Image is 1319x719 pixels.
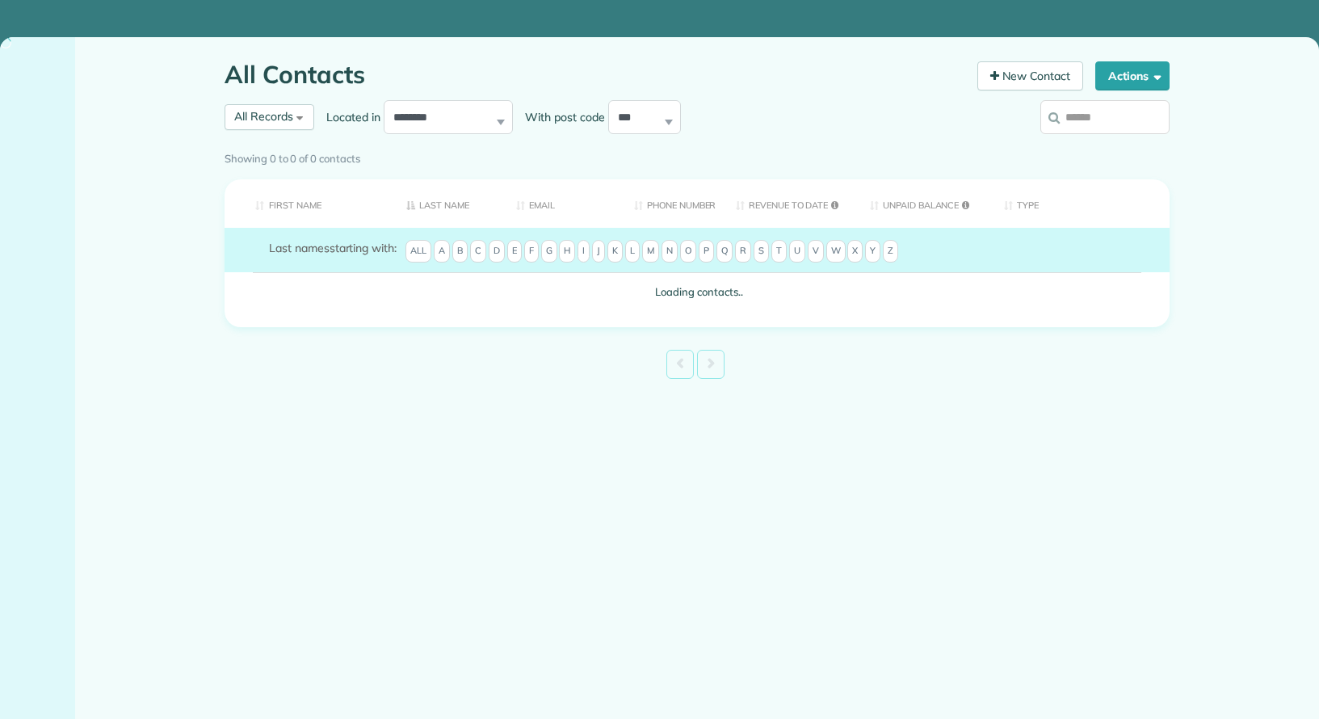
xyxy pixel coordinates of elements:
span: Last names [269,241,330,255]
label: Located in [314,109,384,125]
span: D [489,240,505,263]
td: Loading contacts.. [225,272,1170,312]
span: A [434,240,450,263]
span: E [507,240,522,263]
span: F [524,240,539,263]
span: R [735,240,751,263]
span: G [541,240,557,263]
th: Phone number: activate to sort column ascending [622,179,724,229]
span: All [405,240,431,263]
span: K [607,240,623,263]
button: Actions [1095,61,1170,90]
span: V [808,240,824,263]
span: S [754,240,769,263]
span: Q [716,240,733,263]
span: Z [883,240,898,263]
div: Showing 0 to 0 of 0 contacts [225,145,1170,167]
span: I [578,240,590,263]
span: T [771,240,787,263]
th: Revenue to Date: activate to sort column ascending [724,179,858,229]
th: Email: activate to sort column ascending [504,179,622,229]
span: B [452,240,468,263]
span: J [592,240,605,263]
span: All Records [234,109,293,124]
th: Unpaid Balance: activate to sort column ascending [858,179,992,229]
label: starting with: [269,240,397,256]
h1: All Contacts [225,61,965,88]
span: X [847,240,863,263]
span: N [662,240,678,263]
span: L [625,240,640,263]
th: Type: activate to sort column ascending [992,179,1170,229]
label: With post code [513,109,608,125]
span: P [699,240,714,263]
a: New Contact [977,61,1084,90]
span: H [559,240,575,263]
span: C [470,240,486,263]
span: M [642,240,659,263]
th: First Name: activate to sort column ascending [225,179,394,229]
span: O [680,240,696,263]
span: U [789,240,805,263]
span: Y [865,240,880,263]
span: W [826,240,846,263]
th: Last Name: activate to sort column descending [394,179,504,229]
